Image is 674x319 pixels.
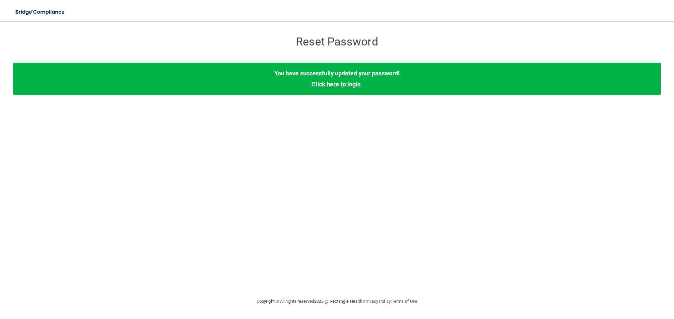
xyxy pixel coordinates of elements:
[216,36,458,48] h3: Reset Password
[13,63,661,95] div: .
[274,70,400,77] b: You have successfully updated your password!
[311,81,361,88] a: Click here to login
[364,299,390,304] a: Privacy Policy
[10,5,71,19] img: bridge_compliance_login_screen.278c3ca4.svg
[392,299,417,304] a: Terms of Use
[216,291,458,312] div: Copyright © All rights reserved 2025 @ Rectangle Health | |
